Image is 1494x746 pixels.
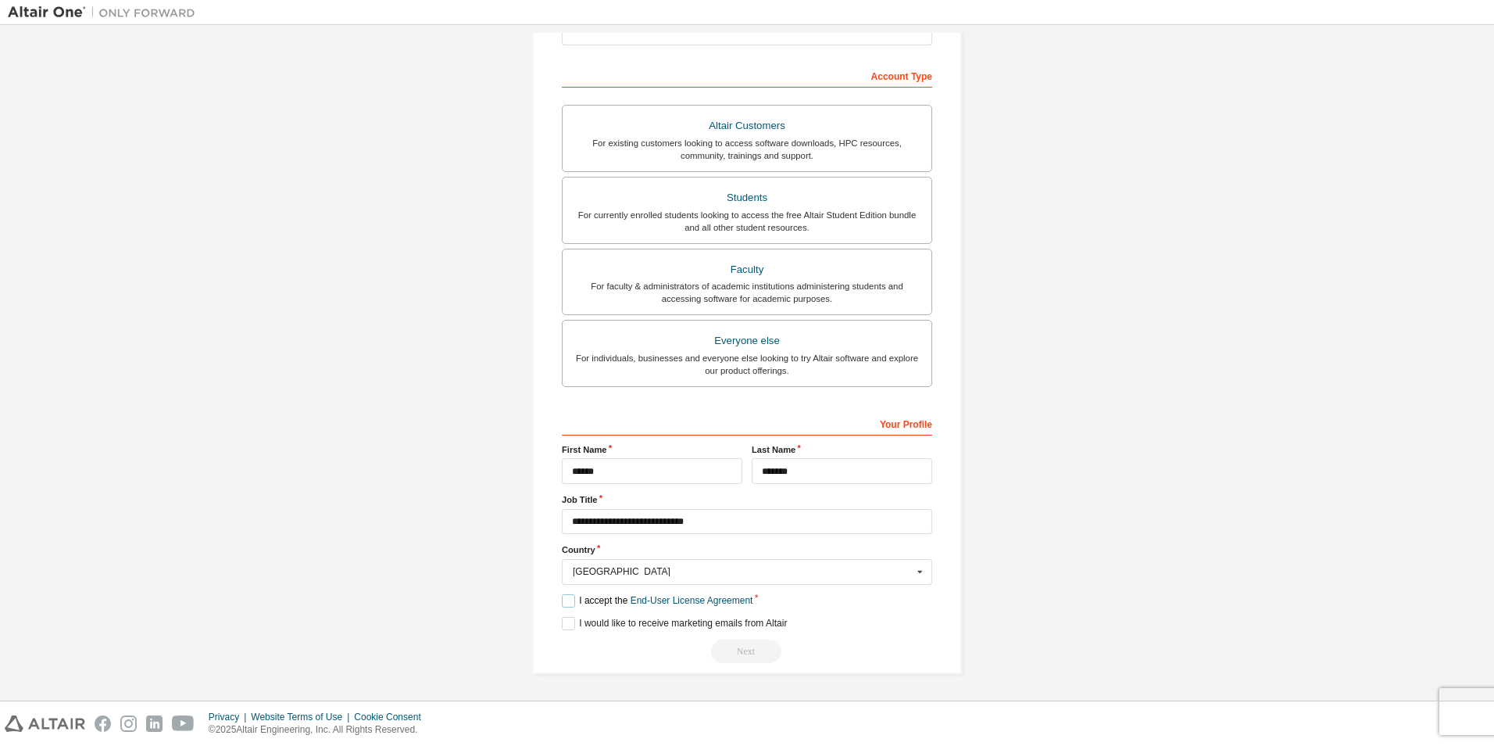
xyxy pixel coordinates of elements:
div: Your Profile [562,411,932,436]
a: End-User License Agreement [631,595,753,606]
div: Everyone else [572,330,922,352]
p: © 2025 Altair Engineering, Inc. All Rights Reserved. [209,723,431,737]
div: For individuals, businesses and everyone else looking to try Altair software and explore our prod... [572,352,922,377]
div: Cookie Consent [354,711,430,723]
div: For faculty & administrators of academic institutions administering students and accessing softwa... [572,280,922,305]
img: youtube.svg [172,716,195,732]
div: Privacy [209,711,251,723]
div: [GEOGRAPHIC_DATA] [573,567,913,576]
div: Students [572,187,922,209]
div: Account Type [562,63,932,88]
div: For currently enrolled students looking to access the free Altair Student Edition bundle and all ... [572,209,922,234]
img: facebook.svg [95,716,111,732]
img: linkedin.svg [146,716,163,732]
img: altair_logo.svg [5,716,85,732]
div: Altair Customers [572,115,922,137]
label: Job Title [562,493,932,506]
label: Last Name [752,443,932,456]
div: Website Terms of Use [251,711,354,723]
img: instagram.svg [120,716,137,732]
div: For existing customers looking to access software downloads, HPC resources, community, trainings ... [572,137,922,162]
label: I would like to receive marketing emails from Altair [562,617,787,630]
label: First Name [562,443,742,456]
label: I accept the [562,594,752,608]
div: Read and acccept EULA to continue [562,640,932,663]
div: Faculty [572,259,922,281]
label: Country [562,543,932,556]
img: Altair One [8,5,203,20]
